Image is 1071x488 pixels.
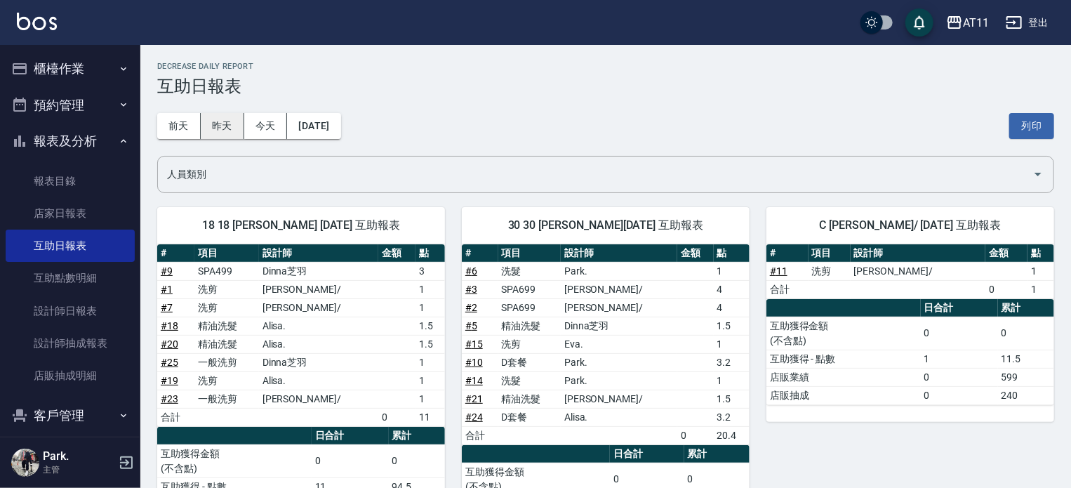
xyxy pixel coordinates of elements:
a: #20 [161,338,178,350]
th: 項目 [809,244,851,263]
a: 互助日報表 [6,230,135,262]
a: #14 [465,375,483,386]
a: #9 [161,265,173,277]
td: 合計 [766,280,809,298]
button: 報表及分析 [6,123,135,159]
a: #23 [161,393,178,404]
button: 客戶管理 [6,397,135,434]
td: 20.4 [714,426,750,444]
a: #11 [770,265,787,277]
a: #10 [465,357,483,368]
td: 洗剪 [194,371,259,390]
button: 預約管理 [6,87,135,124]
td: Alisa. [259,371,379,390]
th: # [462,244,498,263]
td: 1.5 [415,317,445,335]
td: [PERSON_NAME]/ [561,390,677,408]
td: 互助獲得金額 (不含點) [157,444,312,477]
span: C [PERSON_NAME]/ [DATE] 互助報表 [783,218,1037,232]
td: Dinna芝羽 [259,353,379,371]
td: SPA699 [498,280,561,298]
td: Park. [561,353,677,371]
td: 合計 [157,408,194,426]
a: #1 [161,284,173,295]
td: 0 [389,444,445,477]
td: 0 [677,426,714,444]
td: 一般洗剪 [194,390,259,408]
td: 店販抽成 [766,386,921,404]
td: 1 [714,371,750,390]
a: #21 [465,393,483,404]
td: Eva. [561,335,677,353]
td: 240 [998,386,1054,404]
td: 洗髮 [498,371,561,390]
th: # [157,244,194,263]
td: 1 [415,280,445,298]
th: 設計師 [561,244,677,263]
td: [PERSON_NAME]/ [561,280,677,298]
td: 1.5 [714,317,750,335]
a: #5 [465,320,477,331]
td: 1.5 [415,335,445,353]
td: [PERSON_NAME]/ [259,280,379,298]
a: #3 [465,284,477,295]
td: 互助獲得 - 點數 [766,350,921,368]
button: save [905,8,933,37]
td: [PERSON_NAME]/ [259,390,379,408]
th: 金額 [677,244,714,263]
td: Alisa. [259,335,379,353]
td: 4 [714,298,750,317]
table: a dense table [766,299,1054,405]
button: [DATE] [287,113,340,139]
th: # [766,244,809,263]
td: 0 [985,280,1027,298]
button: 前天 [157,113,201,139]
th: 金額 [378,244,415,263]
a: 報表目錄 [6,165,135,197]
td: 1 [415,371,445,390]
td: 1 [415,390,445,408]
img: Logo [17,13,57,30]
td: D套餐 [498,353,561,371]
h3: 互助日報表 [157,77,1054,96]
span: 18 18 [PERSON_NAME] [DATE] 互助報表 [174,218,428,232]
td: 3 [415,262,445,280]
td: 一般洗剪 [194,353,259,371]
button: AT11 [940,8,994,37]
td: 1.5 [714,390,750,408]
a: #19 [161,375,178,386]
td: 3.2 [714,353,750,371]
td: 1 [1027,280,1054,298]
td: 1 [1027,262,1054,280]
td: Dinna芝羽 [561,317,677,335]
td: 互助獲得金額 (不含點) [766,317,921,350]
th: 累計 [998,299,1054,317]
a: #2 [465,302,477,313]
td: D套餐 [498,408,561,426]
th: 設計師 [851,244,986,263]
td: 3.2 [714,408,750,426]
button: Open [1027,163,1049,185]
th: 設計師 [259,244,379,263]
td: Park. [561,262,677,280]
td: SPA499 [194,262,259,280]
a: 設計師日報表 [6,295,135,327]
td: 599 [998,368,1054,386]
td: [PERSON_NAME]/ [561,298,677,317]
th: 點 [415,244,445,263]
td: 11.5 [998,350,1054,368]
button: 櫃檯作業 [6,51,135,87]
td: 1 [415,298,445,317]
h2: Decrease Daily Report [157,62,1054,71]
a: #7 [161,302,173,313]
td: 0 [921,317,998,350]
div: AT11 [963,14,989,32]
td: 0 [312,444,389,477]
button: 今天 [244,113,288,139]
td: [PERSON_NAME]/ [259,298,379,317]
a: 設計師抽成報表 [6,327,135,360]
th: 點 [714,244,750,263]
td: 0 [998,317,1054,350]
img: Person [11,449,39,477]
input: 人員名稱 [164,162,1027,187]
